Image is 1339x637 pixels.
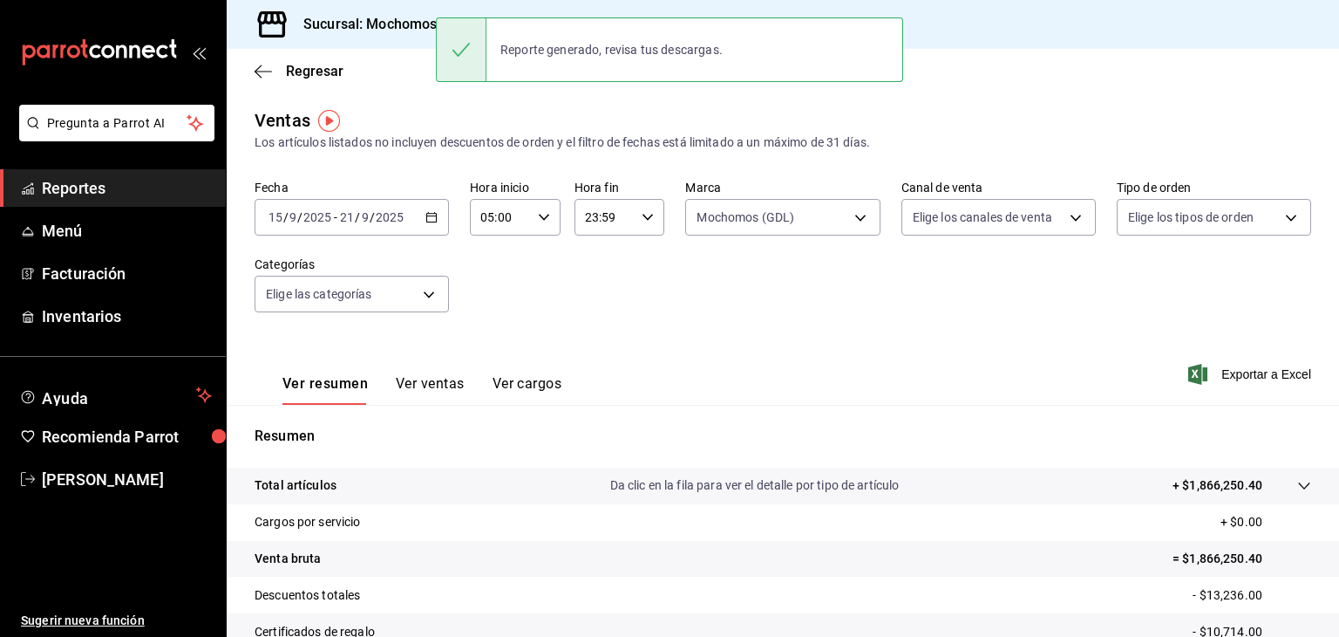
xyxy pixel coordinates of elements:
[318,110,340,132] img: Tooltip marker
[255,586,360,605] p: Descuentos totales
[1220,513,1311,531] p: + $0.00
[297,210,302,224] span: /
[42,219,212,243] span: Menú
[283,210,289,224] span: /
[901,182,1096,194] label: Canal de venta
[255,513,361,531] p: Cargos por servicio
[255,550,321,568] p: Venta bruta
[192,45,206,59] button: open_drawer_menu
[470,182,561,194] label: Hora inicio
[255,182,449,194] label: Fecha
[486,31,737,69] div: Reporte generado, revisa tus descargas.
[255,107,310,134] div: Ventas
[255,134,1311,152] div: Los artículos listados no incluyen descuentos de orden y el filtro de fechas está limitado a un m...
[1128,209,1254,226] span: Elige los tipos de orden
[493,375,562,405] button: Ver cargos
[610,476,900,495] p: Da clic en la fila para ver el detalle por tipo de artículo
[355,210,360,224] span: /
[42,305,212,328] span: Inventarios
[255,258,449,271] label: Categorías
[1193,586,1311,605] p: - $13,236.00
[1172,476,1262,495] p: + $1,866,250.40
[1172,550,1311,568] p: = $1,866,250.40
[574,182,665,194] label: Hora fin
[289,14,478,35] h3: Sucursal: Mochomos (GDL)
[42,262,212,285] span: Facturación
[268,210,283,224] input: --
[334,210,337,224] span: -
[255,426,1311,447] p: Resumen
[12,127,214,145] a: Pregunta a Parrot AI
[19,105,214,141] button: Pregunta a Parrot AI
[396,375,465,405] button: Ver ventas
[42,385,189,406] span: Ayuda
[361,210,370,224] input: --
[286,63,343,79] span: Regresar
[266,285,372,303] span: Elige las categorías
[685,182,880,194] label: Marca
[302,210,332,224] input: ----
[282,375,561,405] div: navigation tabs
[913,209,1052,226] span: Elige los canales de venta
[289,210,297,224] input: --
[21,612,212,630] span: Sugerir nueva función
[1117,182,1311,194] label: Tipo de orden
[1192,364,1311,385] button: Exportar a Excel
[42,468,212,491] span: [PERSON_NAME]
[282,375,368,405] button: Ver resumen
[339,210,355,224] input: --
[47,114,187,133] span: Pregunta a Parrot AI
[375,210,404,224] input: ----
[42,176,212,200] span: Reportes
[697,209,794,226] span: Mochomos (GDL)
[42,425,212,449] span: Recomienda Parrot
[255,476,336,495] p: Total artículos
[370,210,375,224] span: /
[255,63,343,79] button: Regresar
